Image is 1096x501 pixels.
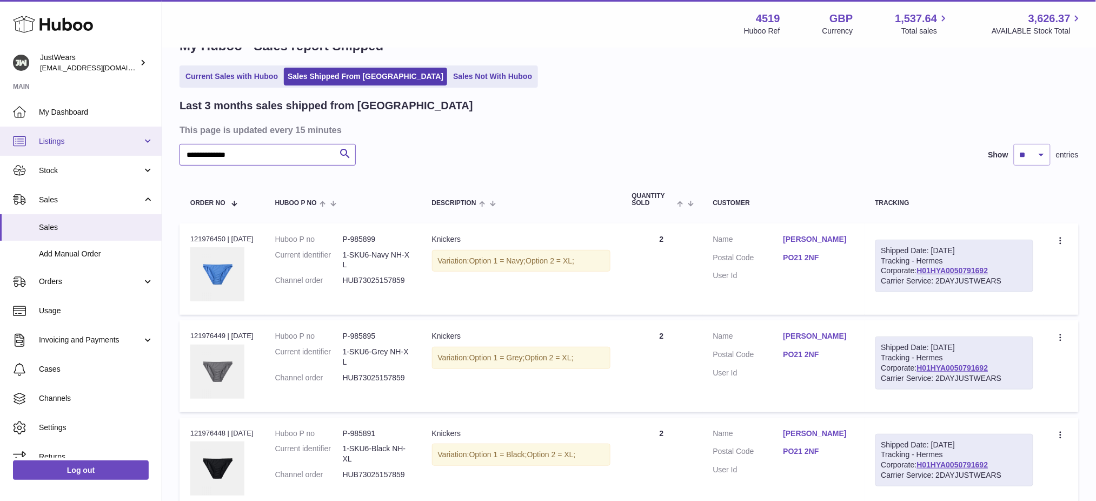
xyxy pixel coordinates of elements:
img: 45191717683921.jpg [190,441,244,496]
span: Invoicing and Payments [39,335,142,345]
span: [EMAIL_ADDRESS][DOMAIN_NAME] [40,63,159,72]
span: Total sales [901,26,949,36]
span: Sales [39,222,154,233]
span: Settings [39,423,154,433]
a: 1,537.64 Total sales [895,11,950,36]
span: Orders [39,276,142,287]
div: Carrier Service: 2DAYJUSTWEARS [881,470,1027,480]
span: My Dashboard [39,107,154,117]
strong: 4519 [756,11,780,26]
span: Returns [39,452,154,462]
dt: Channel order [275,470,343,480]
dd: HUB73025157859 [343,470,410,480]
div: JustWears [40,52,137,73]
span: Cases [39,364,154,374]
span: AVAILABLE Stock Total [992,26,1083,36]
span: Channels [39,393,154,404]
span: Listings [39,136,142,147]
div: Huboo Ref [744,26,780,36]
span: Usage [39,306,154,316]
span: 3,626.37 [1028,11,1071,26]
dt: User Id [713,465,783,475]
strong: GBP [829,11,853,26]
a: Log out [13,460,149,480]
span: Stock [39,166,142,176]
span: Add Manual Order [39,249,154,259]
a: 3,626.37 AVAILABLE Stock Total [992,11,1083,36]
span: 1,537.64 [895,11,938,26]
span: Sales [39,195,142,205]
img: internalAdmin-4519@internal.huboo.com [13,55,29,71]
div: Currency [822,26,853,36]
